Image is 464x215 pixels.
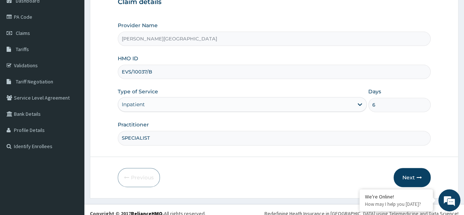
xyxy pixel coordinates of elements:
button: Next [394,168,431,187]
div: Chat with us now [38,41,123,51]
button: Previous [118,168,160,187]
div: Minimize live chat window [120,4,138,21]
img: d_794563401_company_1708531726252_794563401 [14,37,30,55]
label: HMO ID [118,55,138,62]
span: Claims [16,30,30,36]
div: Inpatient [122,101,145,108]
span: Tariff Negotiation [16,78,53,85]
label: Practitioner [118,121,149,128]
div: We're Online! [365,193,427,200]
label: Days [368,88,381,95]
span: Tariffs [16,46,29,53]
input: Enter HMO ID [118,65,431,79]
p: How may I help you today? [365,201,427,207]
textarea: Type your message and hit 'Enter' [4,140,140,165]
input: Enter Name [118,131,431,145]
label: Provider Name [118,22,158,29]
span: We're online! [43,62,101,136]
label: Type of Service [118,88,158,95]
